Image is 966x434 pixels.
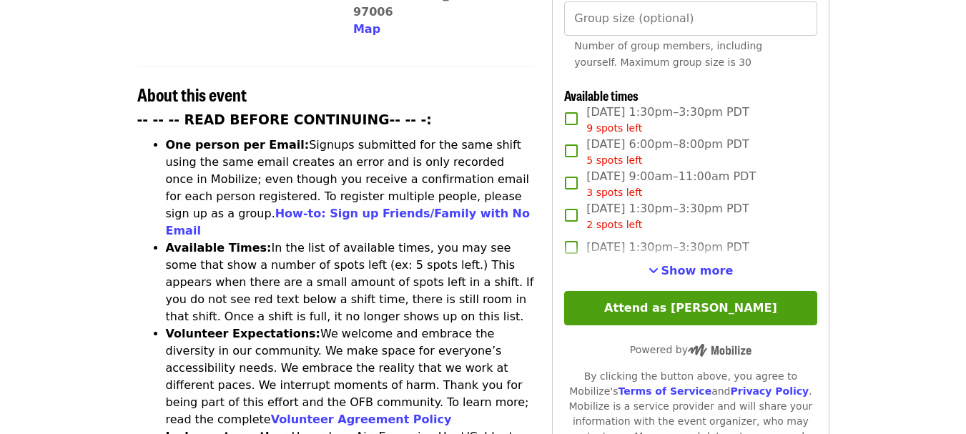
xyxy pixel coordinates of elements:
[618,385,711,397] a: Terms of Service
[586,200,749,232] span: [DATE] 1:30pm–3:30pm PDT
[166,137,536,240] li: Signups submitted for the same shift using the same email creates an error and is only recorded o...
[586,104,749,136] span: [DATE] 1:30pm–3:30pm PDT
[630,344,751,355] span: Powered by
[574,40,762,68] span: Number of group members, including yourself. Maximum group size is 30
[353,21,380,38] button: Map
[730,385,809,397] a: Privacy Policy
[586,122,642,134] span: 9 spots left
[586,154,642,166] span: 5 spots left
[661,264,734,277] span: Show more
[586,219,642,230] span: 2 spots left
[586,136,749,168] span: [DATE] 6:00pm–8:00pm PDT
[166,241,272,255] strong: Available Times:
[166,327,321,340] strong: Volunteer Expectations:
[137,112,432,127] strong: -- -- -- READ BEFORE CONTINUING-- -- -:
[353,22,380,36] span: Map
[586,187,642,198] span: 3 spots left
[166,138,310,152] strong: One person per Email:
[649,262,734,280] button: See more timeslots
[166,240,536,325] li: In the list of available times, you may see some that show a number of spots left (ex: 5 spots le...
[688,344,751,357] img: Powered by Mobilize
[586,168,756,200] span: [DATE] 9:00am–11:00am PDT
[166,325,536,428] li: We welcome and embrace the diversity in our community. We make space for everyone’s accessibility...
[271,413,452,426] a: Volunteer Agreement Policy
[564,86,639,104] span: Available times
[166,207,531,237] a: How-to: Sign up Friends/Family with No Email
[586,239,749,256] span: [DATE] 1:30pm–3:30pm PDT
[564,291,817,325] button: Attend as [PERSON_NAME]
[137,82,247,107] span: About this event
[564,1,817,36] input: [object Object]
